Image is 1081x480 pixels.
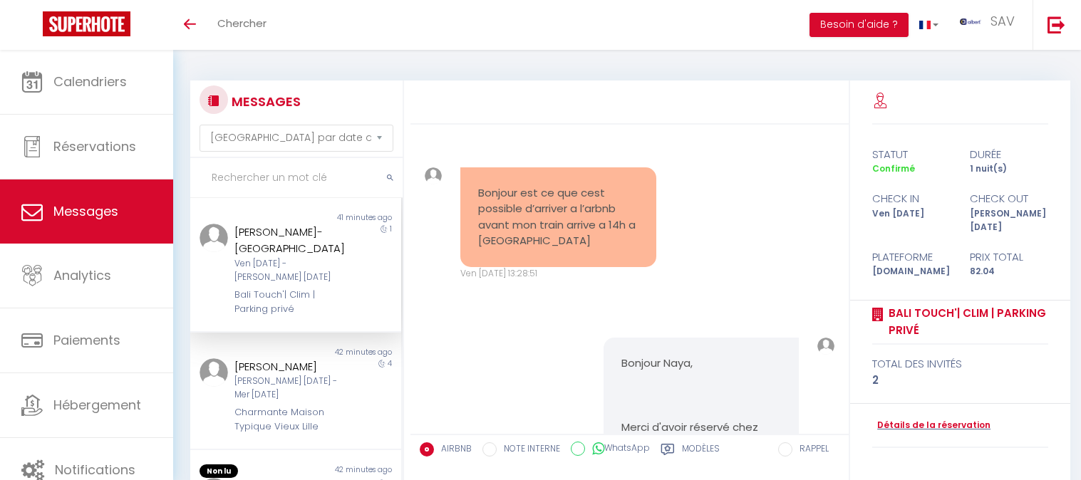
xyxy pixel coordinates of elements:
div: 42 minutes ago [296,464,401,479]
span: Hébergement [53,396,141,414]
img: ... [817,338,834,355]
img: ... [960,19,981,25]
label: AIRBNB [434,442,472,458]
label: RAPPEL [792,442,829,458]
span: SAV [991,12,1015,30]
div: Bali Touch'| Clim | Parking privé [234,288,338,317]
pre: Bonjour est ce que cest possible d’arriver a l’arbnb avant mon train arrive a 14h a [GEOGRAPHIC_D... [478,185,638,249]
span: Analytics [53,266,111,284]
span: 4 [388,358,392,369]
div: [PERSON_NAME] [DATE] [961,207,1058,234]
div: durée [961,146,1058,163]
span: Réservations [53,137,136,155]
h3: MESSAGES [228,85,301,118]
span: Paiements [53,331,120,349]
div: Plateforme [863,249,961,266]
div: 2 [872,372,1048,389]
img: ... [200,358,228,387]
div: Ven [DATE] - [PERSON_NAME] [DATE] [234,257,338,284]
span: Notifications [55,461,135,479]
span: 1 [390,224,392,234]
span: Messages [53,202,118,220]
span: Confirmé [872,162,915,174]
div: [DOMAIN_NAME] [863,265,961,278]
div: Ven [DATE] [863,207,961,234]
a: Détails de la réservation [872,419,991,432]
img: ... [200,224,228,252]
label: WhatsApp [585,442,650,457]
div: [PERSON_NAME] [234,358,338,375]
div: Prix total [961,249,1058,266]
span: Chercher [217,16,267,31]
label: NOTE INTERNE [497,442,560,458]
div: [PERSON_NAME] [DATE] - Mer [DATE] [234,375,338,402]
div: check in [863,190,961,207]
img: Super Booking [43,11,130,36]
label: Modèles [682,442,720,460]
div: Charmante Maison Typique Vieux Lille [234,405,338,434]
img: logout [1048,16,1065,33]
div: 41 minutes ago [296,212,401,224]
button: Besoin d'aide ? [810,13,909,37]
img: ... [425,167,442,184]
div: Ven [DATE] 13:28:51 [460,267,656,281]
span: Non lu [200,464,238,479]
input: Rechercher un mot clé [190,158,403,198]
div: 42 minutes ago [296,347,401,358]
span: Calendriers [53,73,127,90]
div: 1 nuit(s) [961,162,1058,176]
div: check out [961,190,1058,207]
div: total des invités [872,355,1048,372]
div: 82.04 [961,265,1058,278]
div: statut [863,146,961,163]
div: [PERSON_NAME]-[GEOGRAPHIC_DATA] [234,224,338,257]
a: Bali Touch'| Clim | Parking privé [884,305,1048,338]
